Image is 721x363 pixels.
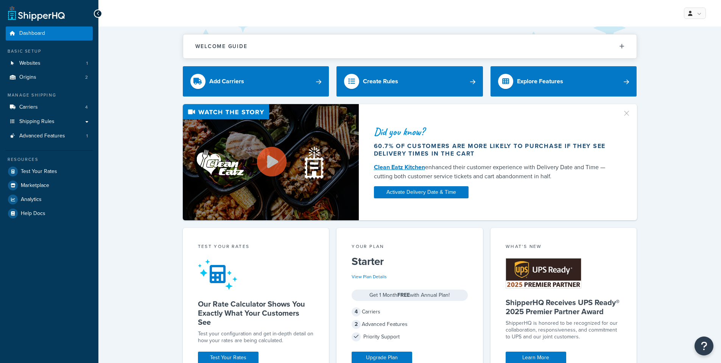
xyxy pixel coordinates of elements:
a: View Plan Details [352,273,387,280]
button: Welcome Guide [183,34,637,58]
a: Shipping Rules [6,115,93,129]
a: Explore Features [491,66,637,97]
a: Create Rules [336,66,483,97]
span: 4 [85,104,88,111]
div: Resources [6,156,93,163]
div: Did you know? [374,126,613,137]
span: Websites [19,60,40,67]
span: 4 [352,307,361,316]
span: Shipping Rules [19,118,55,125]
h2: Welcome Guide [195,44,248,49]
li: Origins [6,70,93,84]
a: Advanced Features1 [6,129,93,143]
span: 1 [86,133,88,139]
h5: ShipperHQ Receives UPS Ready® 2025 Premier Partner Award [506,298,622,316]
span: 2 [85,74,88,81]
li: Websites [6,56,93,70]
span: 2 [352,320,361,329]
div: 60.7% of customers are more likely to purchase if they see delivery times in the cart [374,142,613,157]
a: Activate Delivery Date & Time [374,186,469,198]
span: Marketplace [21,182,49,189]
a: Dashboard [6,26,93,41]
span: Help Docs [21,210,45,217]
a: Test Your Rates [6,165,93,178]
a: Help Docs [6,207,93,220]
a: Carriers4 [6,100,93,114]
span: 1 [86,60,88,67]
div: Add Carriers [209,76,244,87]
a: Clean Eatz Kitchen [374,163,425,171]
a: Websites1 [6,56,93,70]
div: Create Rules [363,76,398,87]
p: ShipperHQ is honored to be recognized for our collaboration, responsiveness, and commitment to UP... [506,320,622,340]
li: Carriers [6,100,93,114]
a: Marketplace [6,179,93,192]
button: Open Resource Center [695,337,713,355]
div: Advanced Features [352,319,468,330]
h5: Starter [352,256,468,268]
div: Test your rates [198,243,314,252]
span: Analytics [21,196,42,203]
img: Video thumbnail [183,104,359,220]
div: Your Plan [352,243,468,252]
div: Carriers [352,307,468,317]
div: Priority Support [352,332,468,342]
h5: Our Rate Calculator Shows You Exactly What Your Customers See [198,299,314,327]
div: Basic Setup [6,48,93,55]
a: Add Carriers [183,66,329,97]
div: Manage Shipping [6,92,93,98]
strong: FREE [397,291,410,299]
div: Get 1 Month with Annual Plan! [352,290,468,301]
span: Dashboard [19,30,45,37]
div: Test your configuration and get in-depth detail on how your rates are being calculated. [198,330,314,344]
span: Test Your Rates [21,168,57,175]
span: Advanced Features [19,133,65,139]
a: Analytics [6,193,93,206]
div: enhanced their customer experience with Delivery Date and Time — cutting both customer service ti... [374,163,613,181]
div: What's New [506,243,622,252]
span: Origins [19,74,36,81]
a: Origins2 [6,70,93,84]
li: Advanced Features [6,129,93,143]
span: Carriers [19,104,38,111]
div: Explore Features [517,76,563,87]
